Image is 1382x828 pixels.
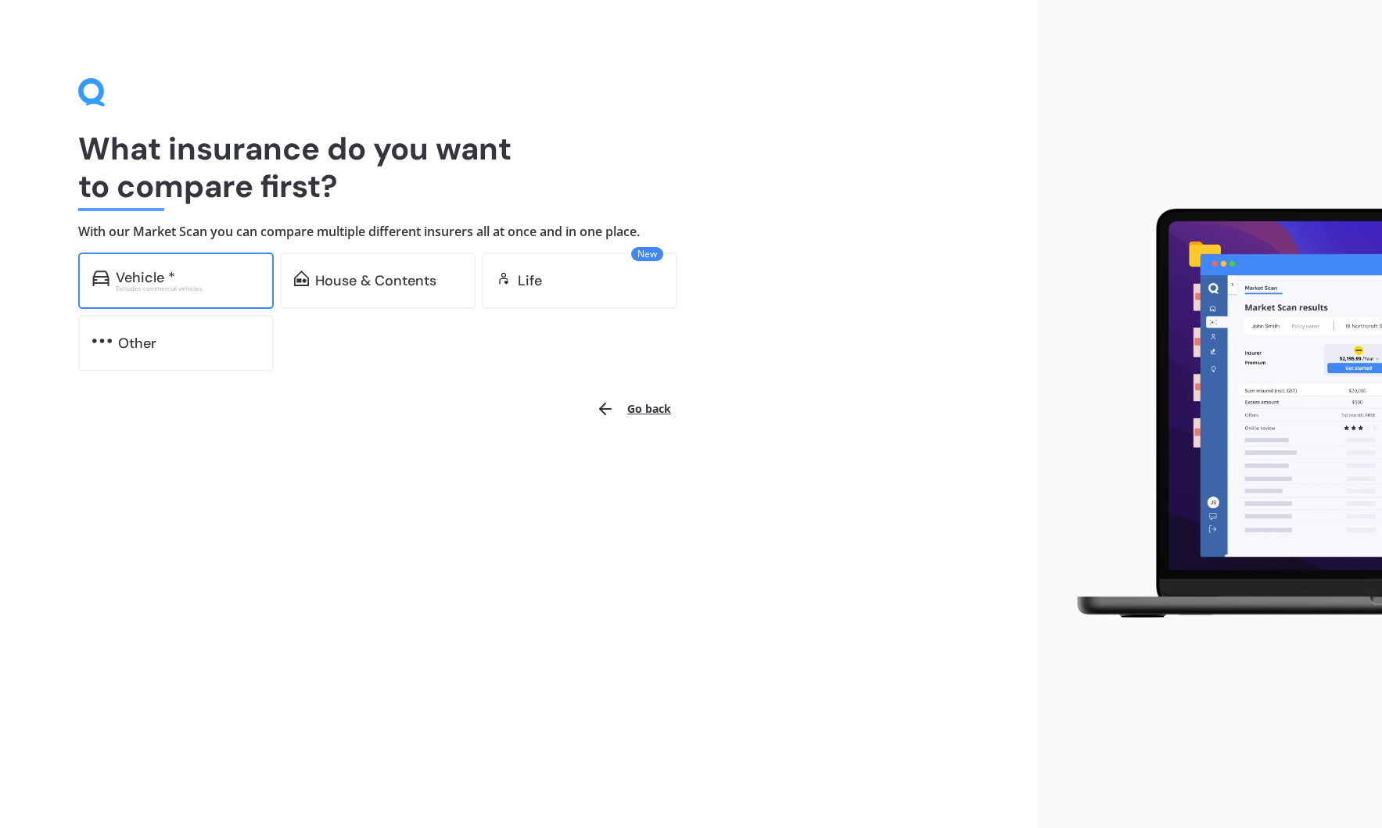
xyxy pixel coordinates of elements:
h1: What insurance do you want to compare first? [78,130,958,205]
div: Excludes commercial vehicles [116,285,260,292]
div: House & Contents [315,273,436,289]
button: Go back [587,390,680,428]
div: Other [118,335,156,351]
img: other.81dba5aafe580aa69f38.svg [92,333,112,349]
img: life.f720d6a2d7cdcd3ad642.svg [496,271,512,286]
img: home-and-contents.b802091223b8502ef2dd.svg [294,271,309,286]
div: Life [518,273,542,289]
div: Vehicle * [116,270,175,285]
img: laptop.webp [1054,199,1382,629]
span: New [631,247,663,261]
h4: With our Market Scan you can compare multiple different insurers all at once and in one place. [78,224,958,240]
img: car.f15378c7a67c060ca3f3.svg [92,271,109,286]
